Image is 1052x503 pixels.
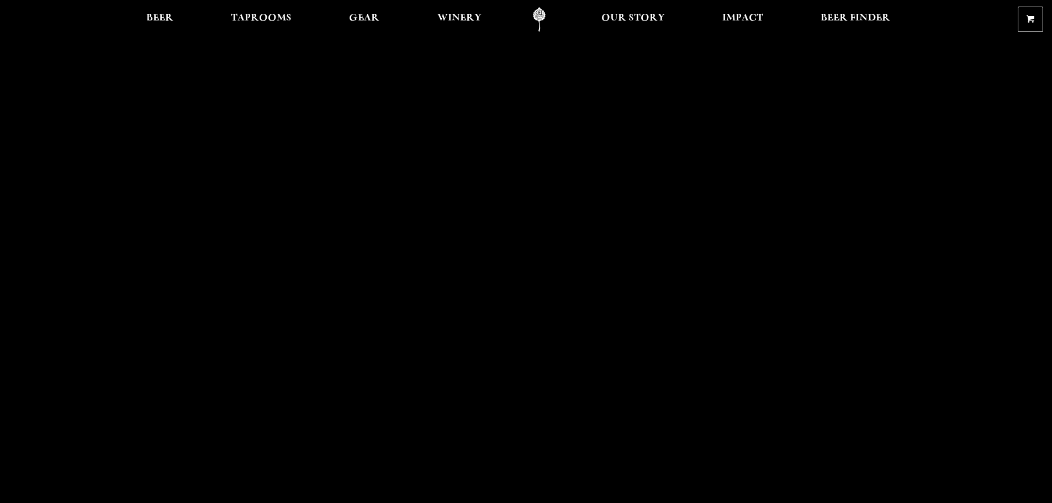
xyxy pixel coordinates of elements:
a: Gear [342,7,387,32]
a: Beer [139,7,181,32]
a: Winery [430,7,489,32]
span: Taprooms [231,14,292,23]
span: Our Story [601,14,665,23]
span: Winery [437,14,482,23]
span: Impact [722,14,763,23]
span: Gear [349,14,379,23]
span: Beer Finder [821,14,890,23]
a: Impact [715,7,770,32]
a: Taprooms [224,7,299,32]
a: Odell Home [519,7,560,32]
a: Our Story [594,7,672,32]
a: Beer Finder [813,7,897,32]
span: Beer [146,14,173,23]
